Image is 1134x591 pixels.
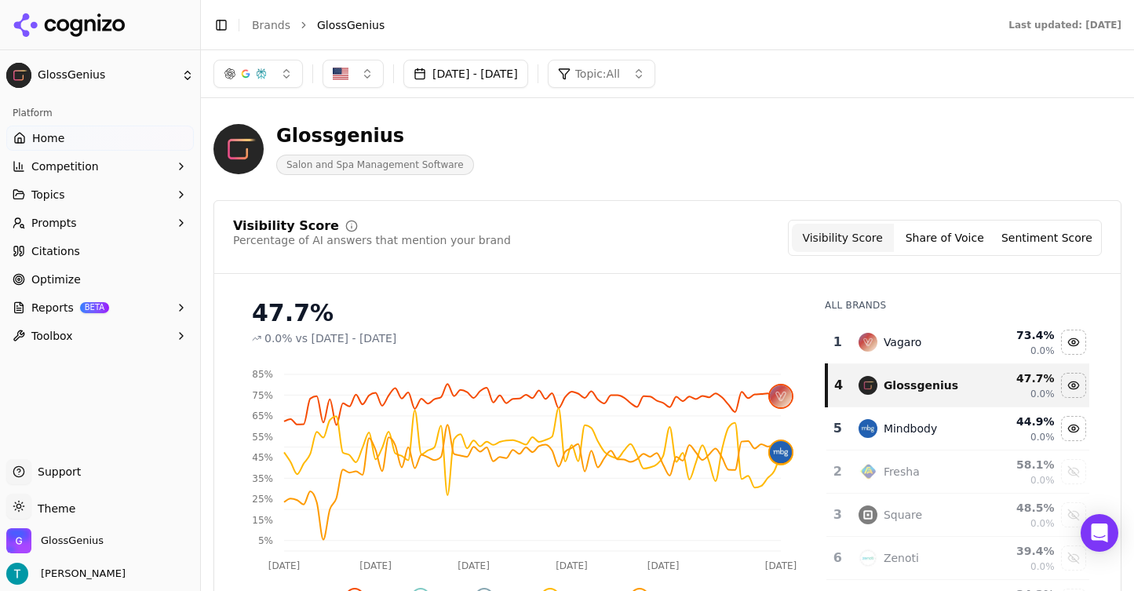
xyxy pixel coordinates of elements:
[1061,373,1086,398] button: Hide glossgenius data
[988,500,1054,516] div: 48.5 %
[859,505,877,524] img: square
[296,330,397,346] span: vs [DATE] - [DATE]
[988,457,1054,472] div: 58.1 %
[252,390,273,401] tspan: 75%
[333,66,348,82] img: United States
[1030,431,1055,443] span: 0.0%
[884,334,922,350] div: Vagaro
[988,370,1054,386] div: 47.7 %
[833,333,843,352] div: 1
[1061,459,1086,484] button: Show fresha data
[6,295,194,320] button: ReportsBETA
[359,560,392,571] tspan: [DATE]
[859,333,877,352] img: vagaro
[276,123,474,148] div: Glossgenius
[1061,502,1086,527] button: Show square data
[233,232,511,248] div: Percentage of AI answers that mention your brand
[884,507,922,523] div: Square
[6,182,194,207] button: Topics
[834,376,843,395] div: 4
[252,452,273,463] tspan: 45%
[31,464,81,480] span: Support
[826,494,1089,537] tr: 3squareSquare48.5%0.0%Show square data
[647,560,680,571] tspan: [DATE]
[31,272,81,287] span: Optimize
[996,224,1098,252] button: Sentiment Score
[859,462,877,481] img: fresha
[258,535,273,546] tspan: 5%
[6,210,194,235] button: Prompts
[833,419,843,438] div: 5
[80,302,109,313] span: BETA
[6,239,194,264] a: Citations
[884,550,919,566] div: Zenoti
[826,364,1089,407] tr: 4glossgeniusGlossgenius47.7%0.0%Hide glossgenius data
[403,60,528,88] button: [DATE] - [DATE]
[6,100,194,126] div: Platform
[833,462,843,481] div: 2
[988,414,1054,429] div: 44.9 %
[884,464,920,480] div: Fresha
[268,560,301,571] tspan: [DATE]
[6,267,194,292] a: Optimize
[38,68,175,82] span: GlossGenius
[1061,330,1086,355] button: Hide vagaro data
[35,567,126,581] span: [PERSON_NAME]
[770,441,792,463] img: mindbody
[826,537,1089,580] tr: 6zenotiZenoti39.4%0.0%Show zenoti data
[859,376,877,395] img: glossgenius
[252,432,273,443] tspan: 55%
[770,385,792,407] img: vagaro
[264,330,293,346] span: 0.0%
[276,155,474,175] span: Salon and Spa Management Software
[884,421,937,436] div: Mindbody
[252,17,977,33] nav: breadcrumb
[859,549,877,567] img: zenoti
[213,124,264,174] img: GlossGenius
[884,378,958,393] div: Glossgenius
[833,549,843,567] div: 6
[1061,545,1086,571] button: Show zenoti data
[1030,474,1055,487] span: 0.0%
[31,159,99,174] span: Competition
[6,126,194,151] a: Home
[1081,514,1118,552] div: Open Intercom Messenger
[1008,19,1121,31] div: Last updated: [DATE]
[792,224,894,252] button: Visibility Score
[6,323,194,348] button: Toolbox
[1030,345,1055,357] span: 0.0%
[252,515,273,526] tspan: 15%
[826,407,1089,451] tr: 5mindbodyMindbody44.9%0.0%Hide mindbody data
[833,505,843,524] div: 3
[826,321,1089,364] tr: 1vagaroVagaro73.4%0.0%Hide vagaro data
[31,215,77,231] span: Prompts
[41,534,104,548] span: GlossGenius
[6,563,28,585] img: Thomas Hopkins
[575,66,620,82] span: Topic: All
[826,451,1089,494] tr: 2freshaFresha58.1%0.0%Show fresha data
[31,502,75,515] span: Theme
[31,243,80,259] span: Citations
[894,224,996,252] button: Share of Voice
[859,419,877,438] img: mindbody
[252,410,273,421] tspan: 65%
[1030,517,1055,530] span: 0.0%
[1030,560,1055,573] span: 0.0%
[252,19,290,31] a: Brands
[31,187,65,202] span: Topics
[6,154,194,179] button: Competition
[1030,388,1055,400] span: 0.0%
[252,299,793,327] div: 47.7%
[6,563,126,585] button: Open user button
[6,528,104,553] button: Open organization switcher
[988,543,1054,559] div: 39.4 %
[825,299,1089,312] div: All Brands
[317,17,385,33] span: GlossGenius
[765,560,797,571] tspan: [DATE]
[252,473,273,484] tspan: 35%
[252,369,273,380] tspan: 85%
[6,63,31,88] img: GlossGenius
[1061,416,1086,441] button: Hide mindbody data
[233,220,339,232] div: Visibility Score
[556,560,588,571] tspan: [DATE]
